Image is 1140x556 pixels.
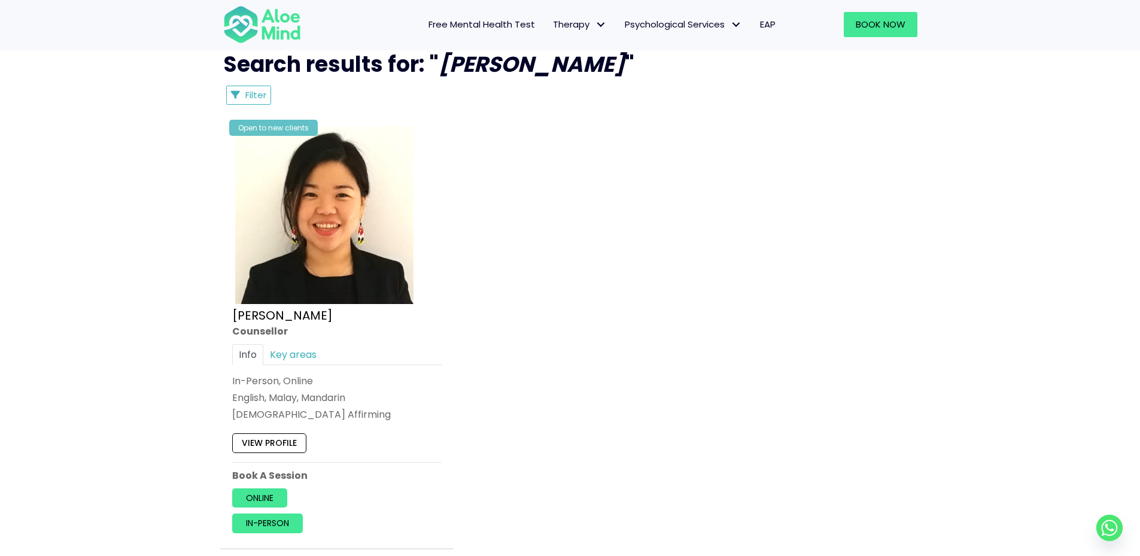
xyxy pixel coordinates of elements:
a: EAP [751,12,785,37]
span: Filter [245,89,266,101]
a: Info [232,344,263,365]
div: [DEMOGRAPHIC_DATA] Affirming [232,408,442,421]
div: In-Person, Online [232,374,442,388]
div: Counsellor [232,324,442,338]
span: Book Now [856,18,905,31]
a: Whatsapp [1096,515,1123,541]
p: English, Malay, Mandarin [232,391,442,405]
nav: Menu [317,12,785,37]
span: Psychological Services: submenu [728,16,745,34]
a: Online [232,488,287,508]
h2: Search results for: " " [223,50,917,80]
button: Filter Listings [226,86,272,105]
a: Key areas [263,344,323,365]
div: Open to new clients [229,120,318,136]
a: Free Mental Health Test [419,12,544,37]
a: [PERSON_NAME] [232,307,333,324]
img: Karen Counsellor [235,126,414,304]
span: Therapy [553,18,607,31]
em: [PERSON_NAME] [439,49,625,80]
span: Therapy: submenu [592,16,610,34]
span: Free Mental Health Test [428,18,535,31]
p: Book A Session [232,469,442,482]
span: EAP [760,18,776,31]
a: View profile [232,434,306,453]
a: Book Now [844,12,917,37]
a: Psychological ServicesPsychological Services: submenu [616,12,751,37]
img: Aloe mind Logo [223,5,301,44]
span: Psychological Services [625,18,742,31]
a: In-person [232,514,303,533]
a: TherapyTherapy: submenu [544,12,616,37]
